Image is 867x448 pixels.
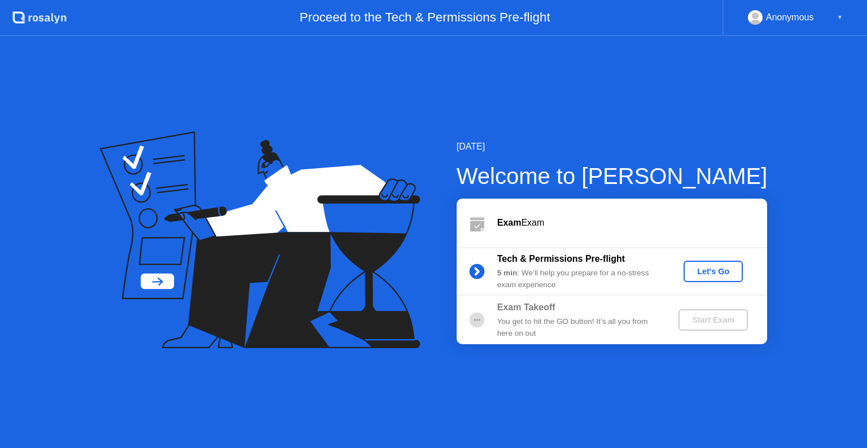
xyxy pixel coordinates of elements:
[683,315,743,324] div: Start Exam
[497,254,625,263] b: Tech & Permissions Pre-flight
[497,216,767,230] div: Exam
[497,267,660,291] div: : We’ll help you prepare for a no-stress exam experience
[497,302,555,312] b: Exam Takeoff
[837,10,843,25] div: ▼
[457,140,768,153] div: [DATE]
[497,218,522,227] b: Exam
[688,267,738,276] div: Let's Go
[497,269,518,277] b: 5 min
[766,10,814,25] div: Anonymous
[678,309,748,331] button: Start Exam
[457,159,768,193] div: Welcome to [PERSON_NAME]
[684,261,743,282] button: Let's Go
[497,316,660,339] div: You get to hit the GO button! It’s all you from here on out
